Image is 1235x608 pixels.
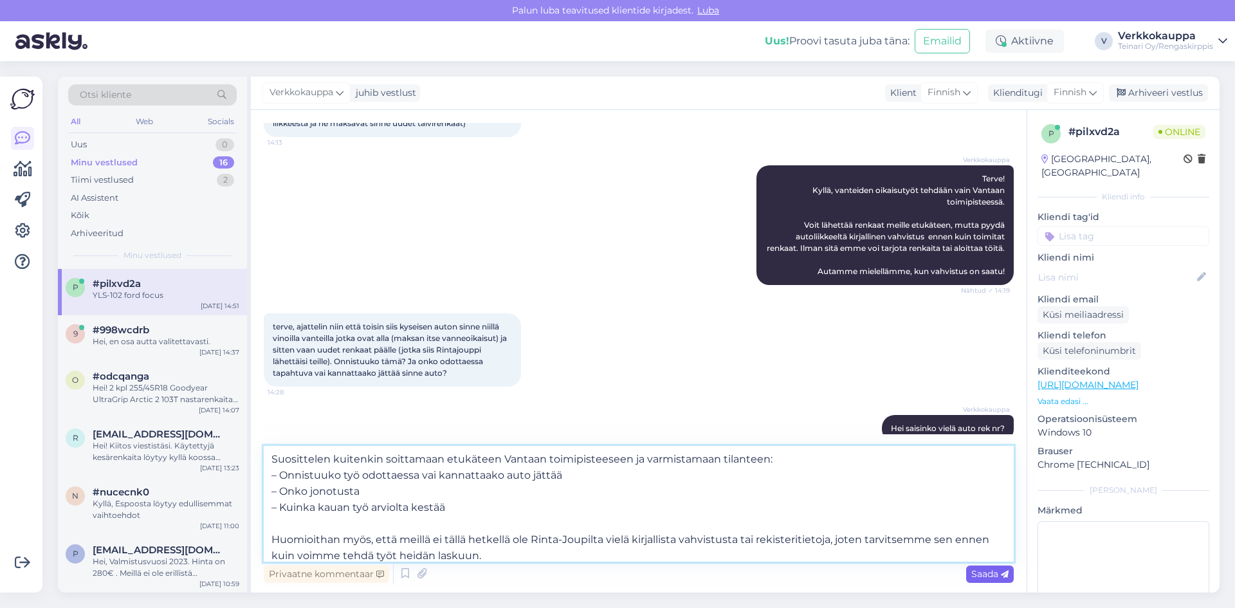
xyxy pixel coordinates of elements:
div: Kliendi info [1038,191,1209,203]
div: Küsi telefoninumbrit [1038,342,1141,360]
span: Nähtud ✓ 14:19 [961,286,1010,295]
p: Brauser [1038,445,1209,458]
span: 9 [73,329,78,338]
span: Luba [693,5,723,16]
span: petri.silver@icloud.com [93,544,226,556]
div: 16 [213,156,234,169]
span: 14:13 [268,138,316,147]
div: Minu vestlused [71,156,138,169]
div: Kõik [71,209,89,222]
div: [DATE] 14:07 [199,405,239,415]
p: Kliendi email [1038,293,1209,306]
span: r [73,433,78,443]
span: #998wcdrb [93,324,149,336]
div: juhib vestlust [351,86,416,100]
div: Hei! 2 kpl 255/45R18 Goodyear UltraGrip Arctic 2 103T nastarenkaita (6,5 mm) → 80 € / kpl, yhteen... [93,382,239,405]
span: Online [1153,125,1205,139]
img: Askly Logo [10,87,35,111]
div: [DATE] 11:00 [200,521,239,531]
p: Windows 10 [1038,426,1209,439]
span: Minu vestlused [123,250,181,261]
div: Tiimi vestlused [71,174,134,187]
p: Chrome [TECHNICAL_ID] [1038,458,1209,472]
span: Verkkokauppa [270,86,333,100]
div: Arhiveeri vestlus [1109,84,1208,102]
p: Kliendi nimi [1038,251,1209,264]
span: Finnish [1054,86,1086,100]
span: #pilxvd2a [93,278,141,290]
p: Märkmed [1038,504,1209,517]
div: Verkkokauppa [1118,31,1213,41]
div: AI Assistent [71,192,118,205]
div: Arhiveeritud [71,227,123,240]
p: Kliendi telefon [1038,329,1209,342]
div: [DATE] 14:51 [201,301,239,311]
span: Finnish [928,86,960,100]
div: Teinari Oy/Rengaskirppis [1118,41,1213,51]
div: [PERSON_NAME] [1038,484,1209,496]
span: Verkkokauppa [962,155,1010,165]
div: Socials [205,113,237,130]
div: Aktiivne [985,30,1064,53]
span: Terve! Kyllä, vanteiden oikaisutyöt tehdään vain Vantaan toimipisteessä. Voit lähettää renkaat me... [767,174,1007,276]
div: 2 [217,174,234,187]
textarea: Suosittelen kuitenkin soittamaan etukäteen Vantaan toimipisteeseen ja varmistamaan tilanteen: – O... [264,446,1014,562]
div: [DATE] 14:37 [199,347,239,357]
div: Proovi tasuta juba täna: [765,33,910,49]
b: Uus! [765,35,789,47]
span: Otsi kliente [80,88,131,102]
span: terve, ajattelin niin että toisin siis kyseisen auton sinne niillä vinoilla vanteilla jotka ovat ... [273,322,509,378]
div: Web [133,113,156,130]
div: [DATE] 13:23 [200,463,239,473]
p: Klienditeekond [1038,365,1209,378]
input: Lisa nimi [1038,270,1194,284]
p: Vaata edasi ... [1038,396,1209,407]
div: Hei, en osa autta valitettavasti. [93,336,239,347]
span: Saada [971,568,1009,580]
div: [GEOGRAPHIC_DATA], [GEOGRAPHIC_DATA] [1041,152,1184,180]
div: Hei, Valmistusvuosi 2023. Hinta on 280€ . Meillä ei ole erillistä käteisalennusta. [93,556,239,579]
span: raimo.ylonen@me.com [93,428,226,440]
span: p [73,549,78,558]
span: #odcqanga [93,371,149,382]
div: V [1095,32,1113,50]
div: Klient [885,86,917,100]
span: #nucecnk0 [93,486,149,498]
div: Hei! Kiitos viestistäsi. Käytettyjä kesärenkaita löytyy kyllä koossa 225/17”, mutta tarvitsisimme... [93,440,239,463]
div: YLS-102 ford focus [93,290,239,301]
div: # pilxvd2a [1068,124,1153,140]
div: All [68,113,83,130]
span: Hei saisinko vielä auto rek nr? [891,423,1005,433]
p: Kliendi tag'id [1038,210,1209,224]
input: Lisa tag [1038,226,1209,246]
div: Uus [71,138,87,151]
span: p [1048,129,1054,138]
div: Klienditugi [988,86,1043,100]
span: o [72,375,78,385]
span: p [73,282,78,292]
span: Verkkokauppa [962,405,1010,414]
div: 0 [215,138,234,151]
span: n [72,491,78,501]
span: 14:28 [268,387,316,397]
button: Emailid [915,29,970,53]
div: Privaatne kommentaar [264,566,389,583]
p: Operatsioonisüsteem [1038,412,1209,426]
div: Kyllä, Espoosta löytyy edullisemmat vaihtoehdot [93,498,239,521]
div: Küsi meiliaadressi [1038,306,1129,324]
a: VerkkokauppaTeinari Oy/Rengaskirppis [1118,31,1227,51]
a: [URL][DOMAIN_NAME] [1038,379,1139,391]
div: [DATE] 10:59 [199,579,239,589]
